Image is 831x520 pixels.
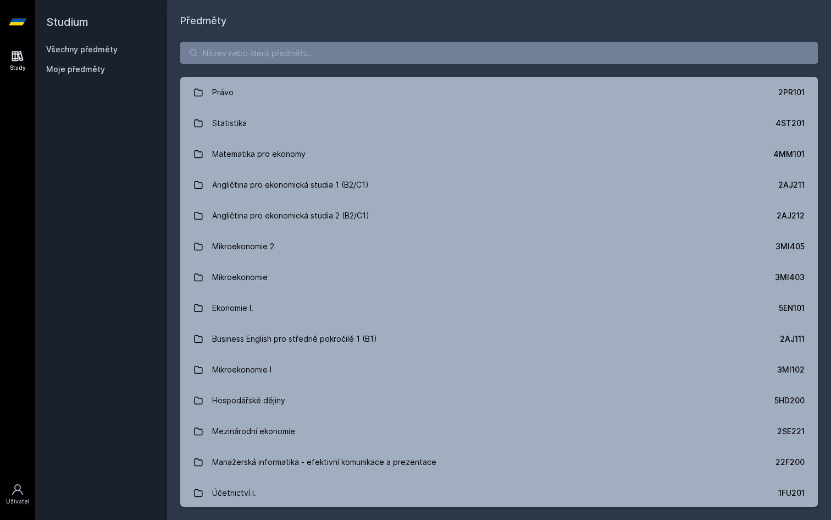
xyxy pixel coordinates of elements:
div: 3MI405 [775,241,805,252]
a: Uživatel [2,478,33,511]
div: Matematika pro ekonomy [212,143,306,165]
a: Statistika 4ST201 [180,108,818,139]
div: 22F200 [775,457,805,468]
div: Statistika [212,112,247,134]
div: Hospodářské dějiny [212,390,285,412]
a: Mikroekonomie 2 3MI405 [180,231,818,262]
div: Mikroekonomie [212,266,268,288]
div: 4MM101 [773,149,805,160]
h1: Předměty [180,13,818,29]
a: Účetnictví I. 1FU201 [180,478,818,508]
div: 2AJ211 [778,179,805,190]
div: 2AJ111 [780,333,805,344]
div: 2AJ212 [777,210,805,221]
div: 3MI102 [777,364,805,375]
div: Manažerská informatika - efektivní komunikace a prezentace [212,451,436,473]
a: Ekonomie I. 5EN101 [180,293,818,324]
div: 4ST201 [775,118,805,129]
a: Angličtina pro ekonomická studia 1 (B2/C1) 2AJ211 [180,169,818,200]
div: 2PR101 [778,87,805,98]
div: Angličtina pro ekonomická studia 2 (B2/C1) [212,205,369,227]
a: Právo 2PR101 [180,77,818,108]
div: Mikroekonomie I [212,359,272,381]
div: 5EN101 [779,303,805,314]
div: Uživatel [6,497,29,506]
a: Business English pro středně pokročilé 1 (B1) 2AJ111 [180,324,818,354]
a: Mikroekonomie 3MI403 [180,262,818,293]
div: 3MI403 [775,272,805,283]
div: Účetnictví I. [212,482,256,504]
div: 5HD200 [774,395,805,406]
div: Právo [212,81,234,103]
div: 1FU201 [778,488,805,499]
div: Business English pro středně pokročilé 1 (B1) [212,328,377,350]
div: Mikroekonomie 2 [212,236,274,258]
div: Study [10,64,26,72]
a: Všechny předměty [46,45,118,54]
a: Hospodářské dějiny 5HD200 [180,385,818,416]
a: Mezinárodní ekonomie 2SE221 [180,416,818,447]
a: Mikroekonomie I 3MI102 [180,354,818,385]
a: Manažerská informatika - efektivní komunikace a prezentace 22F200 [180,447,818,478]
div: Mezinárodní ekonomie [212,420,295,442]
div: Ekonomie I. [212,297,253,319]
a: Matematika pro ekonomy 4MM101 [180,139,818,169]
a: Study [2,44,33,78]
input: Název nebo ident předmětu… [180,42,818,64]
div: 2SE221 [777,426,805,437]
a: Angličtina pro ekonomická studia 2 (B2/C1) 2AJ212 [180,200,818,231]
span: Moje předměty [46,64,105,75]
div: Angličtina pro ekonomická studia 1 (B2/C1) [212,174,369,196]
